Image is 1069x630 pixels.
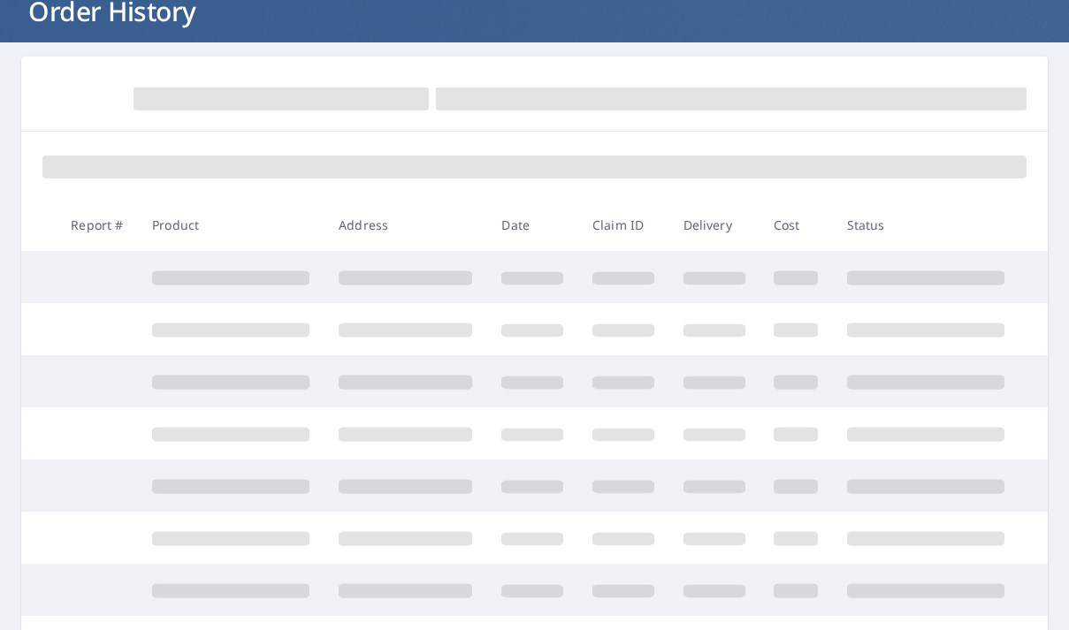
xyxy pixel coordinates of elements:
th: Report # [57,199,138,251]
th: Address [325,199,487,251]
th: Claim ID [578,199,669,251]
th: Date [487,199,578,251]
th: Cost [760,199,833,251]
th: Delivery [669,199,760,251]
th: Status [833,199,1019,251]
th: Product [138,199,325,251]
